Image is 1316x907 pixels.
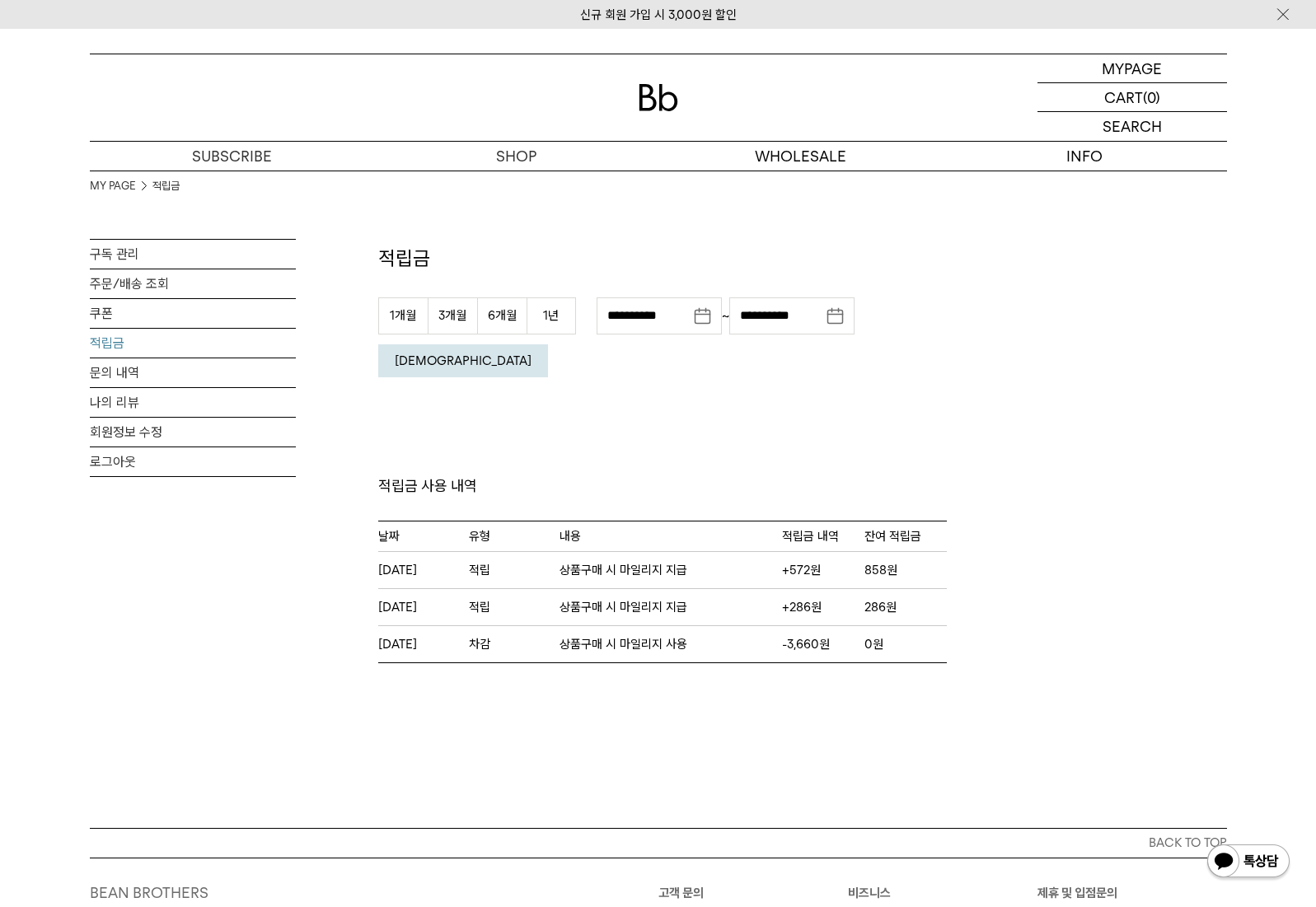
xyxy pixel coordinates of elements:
[152,178,180,194] a: 적립금
[428,297,477,334] button: 3개월
[1206,843,1291,882] img: 카카오톡 채널 1:1 채팅 버튼
[90,418,296,446] a: 회원정보 수정
[560,589,782,625] td: 상품구매 시 마일리지 지급
[943,142,1227,171] p: INFO
[469,521,560,551] th: 유형
[378,297,428,334] button: 1개월
[469,626,560,662] td: 차감
[1143,83,1160,111] p: (0)
[374,142,658,171] a: SHOP
[560,626,782,662] td: 상품구매 시 마일리지 사용
[864,634,883,654] span: 원
[864,526,921,546] span: 잔여 적립금
[864,560,897,580] span: 원
[378,589,469,625] td: [DATE]
[864,600,886,615] b: 286
[560,552,782,588] td: 상품구매 시 마일리지 지급
[658,142,943,171] p: WHOLESALE
[1102,54,1162,82] p: MYPAGE
[378,626,469,662] td: [DATE]
[378,344,548,377] button: [DEMOGRAPHIC_DATA]
[90,358,296,387] a: 문의 내역
[90,884,208,901] a: BEAN BROTHERS
[782,634,830,654] strong: 원
[597,297,855,334] div: ~
[90,329,296,358] a: 적립금
[1104,83,1143,111] p: CART
[864,637,873,652] b: 0
[782,563,810,577] b: +572
[864,597,897,617] span: 원
[469,589,560,625] td: 적립
[527,297,576,334] button: 1년
[477,297,527,334] button: 6개월
[378,552,469,588] td: [DATE]
[90,269,296,298] a: 주문/배송 조회
[90,828,1227,858] button: BACK TO TOP
[1103,112,1162,141] p: SEARCH
[658,883,848,903] p: 고객 문의
[639,84,678,111] img: 로고
[378,521,469,551] th: 날짜
[378,245,947,273] p: 적립금
[782,526,839,546] span: 적립금 내역
[90,240,296,269] a: 구독 관리
[580,7,737,22] a: 신규 회원 가입 시 3,000원 할인
[782,597,822,617] strong: 원
[560,521,782,551] th: 내용
[1037,83,1227,112] a: CART (0)
[782,637,819,652] b: -3,660
[90,388,296,417] a: 나의 리뷰
[848,883,1037,903] p: 비즈니스
[90,178,136,194] a: MY PAGE
[395,353,532,368] em: [DEMOGRAPHIC_DATA]
[378,476,947,521] span: 적립금 사용 내역
[1037,883,1227,903] p: 제휴 및 입점문의
[90,142,374,171] a: SUBSCRIBE
[469,552,560,588] td: 적립
[782,600,811,615] b: +286
[90,447,296,476] a: 로그아웃
[1037,54,1227,83] a: MYPAGE
[864,563,887,577] b: 858
[782,560,821,580] strong: 원
[90,299,296,328] a: 쿠폰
